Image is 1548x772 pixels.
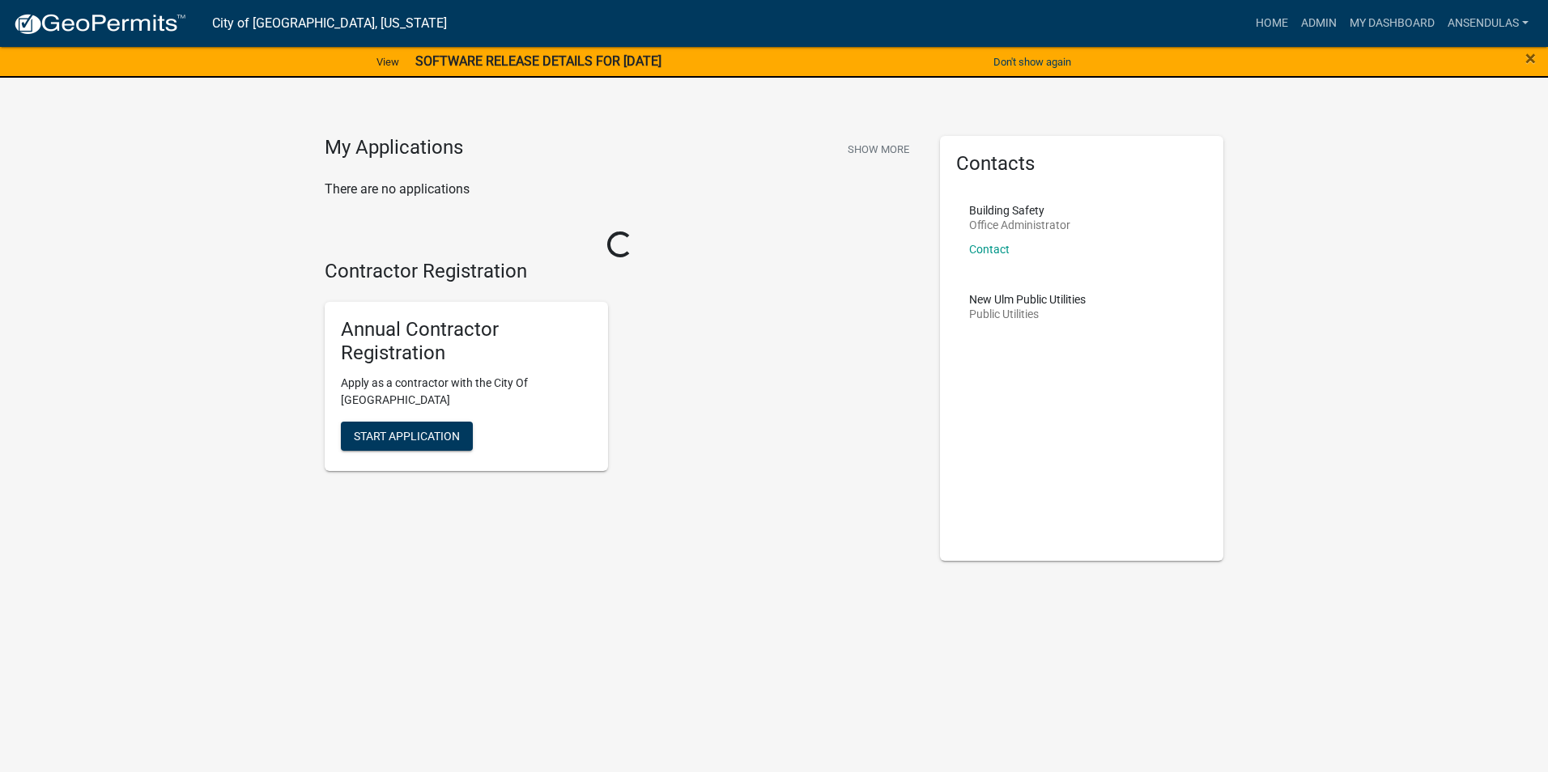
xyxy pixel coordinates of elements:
[969,294,1086,305] p: New Ulm Public Utilities
[415,53,661,69] strong: SOFTWARE RELEASE DETAILS FOR [DATE]
[1249,8,1295,39] a: Home
[341,422,473,451] button: Start Application
[1343,8,1441,39] a: My Dashboard
[1441,8,1535,39] a: ansendulas
[1525,47,1536,70] span: ×
[325,136,463,160] h4: My Applications
[1295,8,1343,39] a: Admin
[325,260,916,283] h4: Contractor Registration
[370,49,406,75] a: View
[969,205,1070,216] p: Building Safety
[841,136,916,163] button: Show More
[1525,49,1536,68] button: Close
[341,318,592,365] h5: Annual Contractor Registration
[956,152,1207,176] h5: Contacts
[341,375,592,409] p: Apply as a contractor with the City Of [GEOGRAPHIC_DATA]
[969,308,1086,320] p: Public Utilities
[969,243,1010,256] a: Contact
[325,180,916,199] p: There are no applications
[354,429,460,442] span: Start Application
[969,219,1070,231] p: Office Administrator
[987,49,1078,75] button: Don't show again
[212,10,447,37] a: City of [GEOGRAPHIC_DATA], [US_STATE]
